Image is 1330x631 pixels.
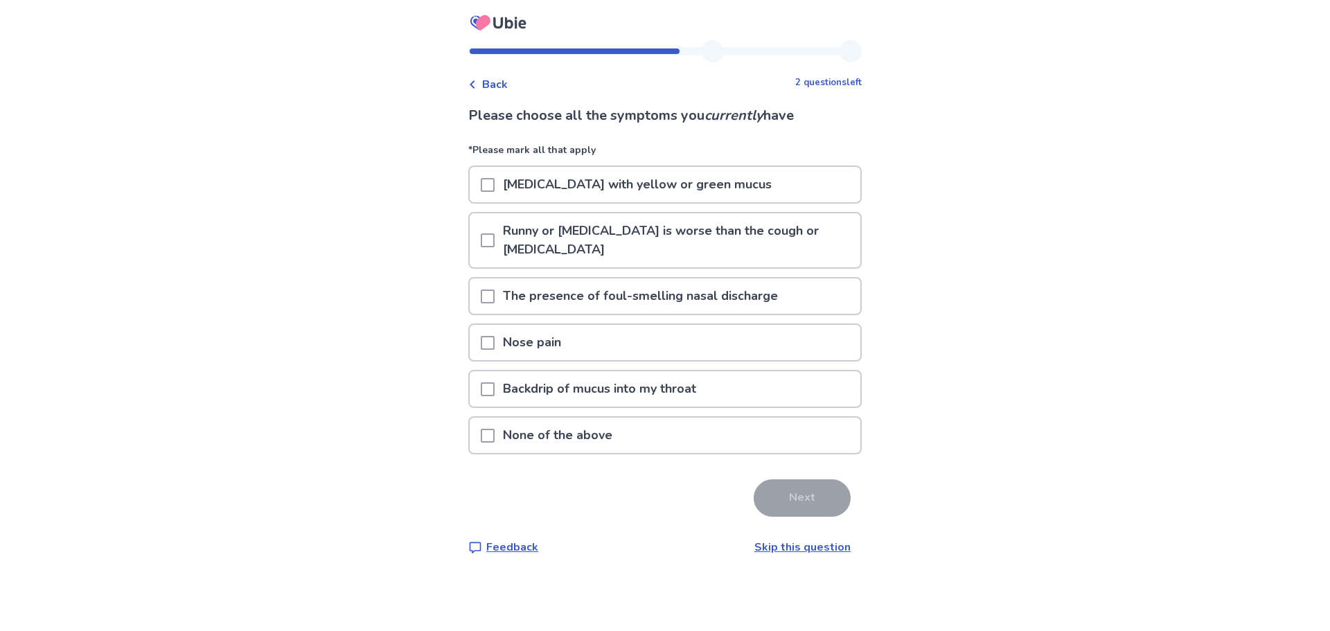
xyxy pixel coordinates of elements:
[495,418,621,453] p: None of the above
[754,540,851,555] a: Skip this question
[495,278,786,314] p: The presence of foul-smelling nasal discharge
[468,105,862,126] p: Please choose all the symptoms you have
[754,479,851,517] button: Next
[468,539,538,556] a: Feedback
[482,76,508,93] span: Back
[795,76,862,90] p: 2 questions left
[495,167,780,202] p: [MEDICAL_DATA] with yellow or green mucus
[495,371,704,407] p: Backdrip of mucus into my throat
[704,106,763,125] i: currently
[468,143,862,166] p: *Please mark all that apply
[486,539,538,556] p: Feedback
[495,213,860,267] p: Runny or [MEDICAL_DATA] is worse than the cough or [MEDICAL_DATA]
[495,325,569,360] p: Nose pain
